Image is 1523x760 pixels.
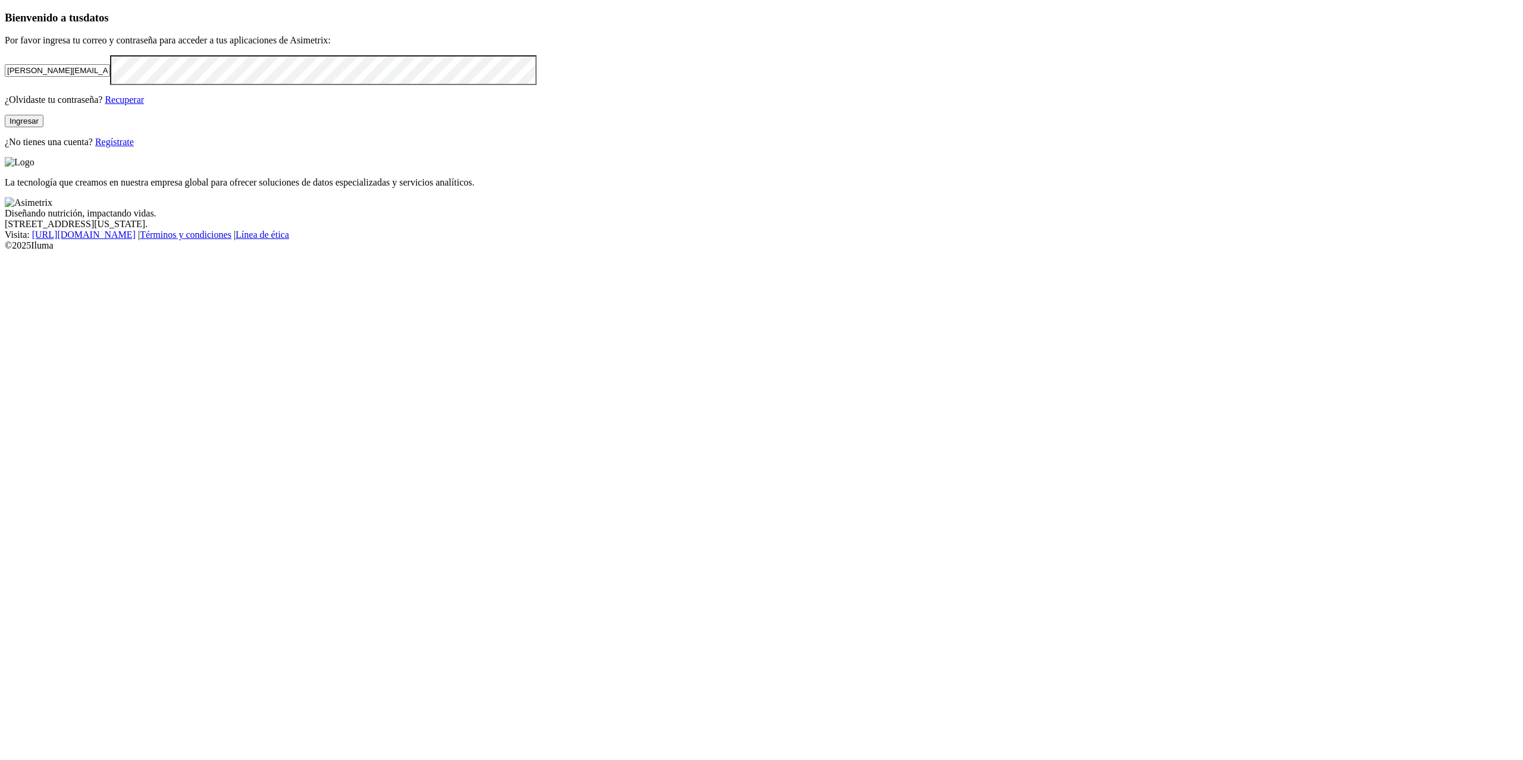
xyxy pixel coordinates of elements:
div: [STREET_ADDRESS][US_STATE]. [5,219,1518,230]
p: Por favor ingresa tu correo y contraseña para acceder a tus aplicaciones de Asimetrix: [5,35,1518,46]
p: ¿No tienes una cuenta? [5,137,1518,147]
img: Asimetrix [5,197,52,208]
h3: Bienvenido a tus [5,11,1518,24]
p: ¿Olvidaste tu contraseña? [5,95,1518,105]
a: Línea de ética [236,230,289,240]
img: Logo [5,157,35,168]
div: © 2025 Iluma [5,240,1518,251]
button: Ingresar [5,115,43,127]
p: La tecnología que creamos en nuestra empresa global para ofrecer soluciones de datos especializad... [5,177,1518,188]
span: datos [83,11,109,24]
input: Tu correo [5,64,110,77]
a: [URL][DOMAIN_NAME] [32,230,136,240]
a: Términos y condiciones [140,230,231,240]
div: Diseñando nutrición, impactando vidas. [5,208,1518,219]
a: Regístrate [95,137,134,147]
a: Recuperar [105,95,144,105]
div: Visita : | | [5,230,1518,240]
